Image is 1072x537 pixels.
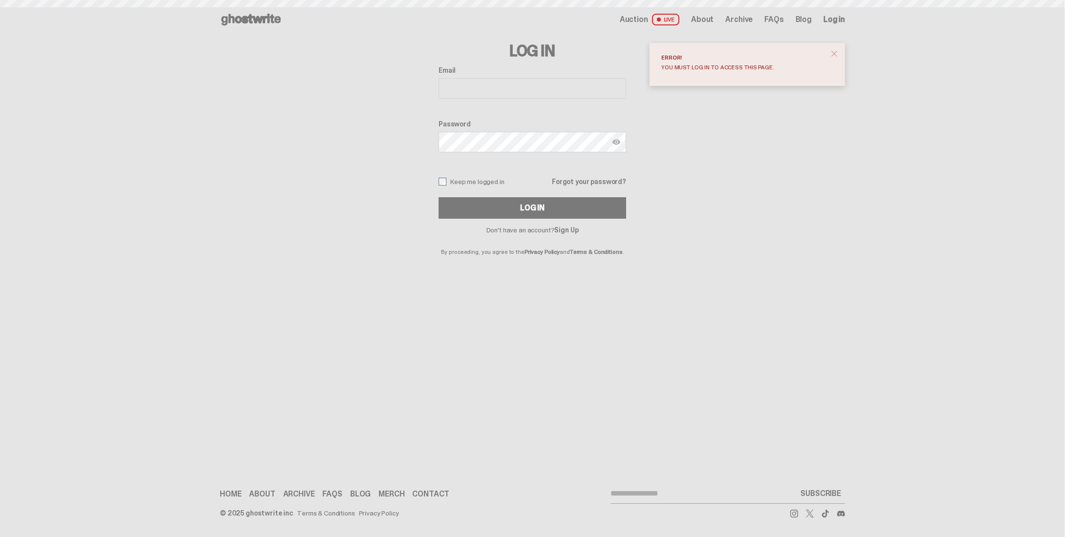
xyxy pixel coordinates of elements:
a: Merch [378,490,404,498]
label: Keep me logged in [439,178,504,186]
a: About [691,16,714,23]
button: Log In [439,197,626,219]
a: Blog [350,490,371,498]
a: Auction LIVE [620,14,679,25]
button: close [825,45,843,62]
a: Privacy Policy [525,248,560,256]
a: Contact [412,490,449,498]
a: Forgot your password? [552,178,626,185]
a: Home [220,490,241,498]
a: Log in [823,16,845,23]
a: Blog [796,16,812,23]
p: By proceeding, you agree to the and . [439,233,626,255]
span: LIVE [652,14,680,25]
a: Archive [283,490,315,498]
label: Password [439,120,626,128]
a: Privacy Policy [359,510,399,516]
img: Show password [612,138,620,146]
a: Terms & Conditions [297,510,355,516]
a: FAQs [764,16,783,23]
div: © 2025 ghostwrite inc [220,510,293,516]
div: Log In [520,204,545,212]
p: Don't have an account? [439,227,626,233]
div: You must log in to access this page. [661,64,825,70]
a: About [249,490,275,498]
input: Keep me logged in [439,178,446,186]
a: FAQs [322,490,342,498]
a: Archive [725,16,753,23]
button: SUBSCRIBE [797,484,845,503]
a: Sign Up [554,226,578,234]
span: Auction [620,16,648,23]
label: Email [439,66,626,74]
a: Terms & Conditions [570,248,623,256]
div: Error! [661,55,825,61]
h3: Log In [439,43,626,59]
